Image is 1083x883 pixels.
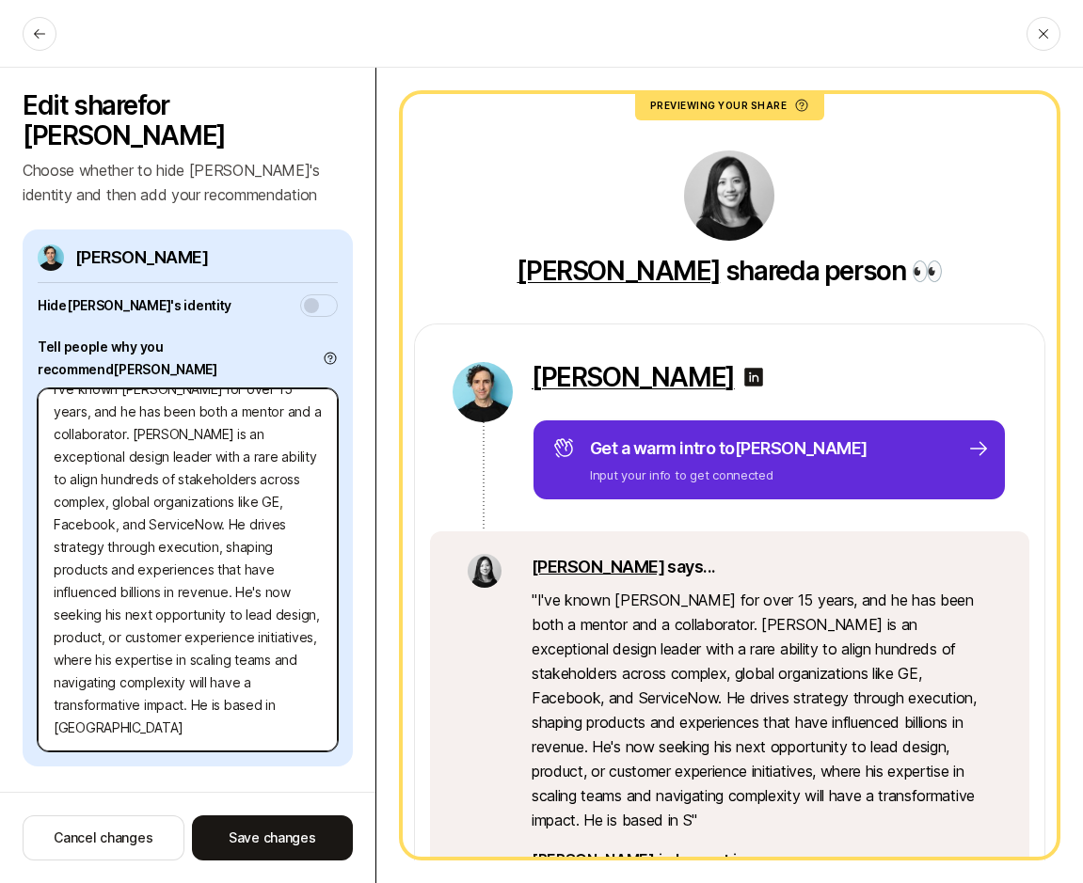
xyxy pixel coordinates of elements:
button: Cancel changes [23,815,184,860]
label: Tell people why you recommend [PERSON_NAME] [38,336,323,381]
p: [PERSON_NAME] [75,244,208,271]
img: a6da1878_b95e_422e_bba6_ac01d30c5b5f.jpg [684,150,774,241]
a: [PERSON_NAME] [532,362,735,392]
a: [PERSON_NAME] [532,557,664,576]
span: to [PERSON_NAME] [719,438,868,458]
button: Save changes [192,815,353,860]
img: a6da1878_b95e_422e_bba6_ac01d30c5b5f.jpg [468,554,502,588]
p: shared a person 👀 [517,256,942,286]
p: Edit share for [PERSON_NAME] [23,90,353,150]
img: e8bc5d3e_179f_4dcf_a9fd_880fe2c1c5af.jpg [38,244,64,271]
img: e8bc5d3e_179f_4dcf_a9fd_880fe2c1c5af.jpg [453,362,513,422]
p: says... [532,554,992,580]
textarea: I've known [PERSON_NAME] for over 15 years, and he has been both a mentor and a collaborator. [PE... [38,388,338,751]
p: Hide [PERSON_NAME] 's identity [38,294,231,317]
p: " I've known [PERSON_NAME] for over 15 years, and he has been both a mentor and a collaborator. [... [532,588,992,832]
img: linkedin-logo [742,366,765,388]
p: [PERSON_NAME] is deepest in [532,847,992,872]
p: Input your info to get connected [590,465,868,484]
p: Get a warm intro [590,435,868,462]
a: [PERSON_NAME] [517,255,720,287]
p: Choose whether to hide [PERSON_NAME]'s identity and then add your recommendation [23,158,353,207]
